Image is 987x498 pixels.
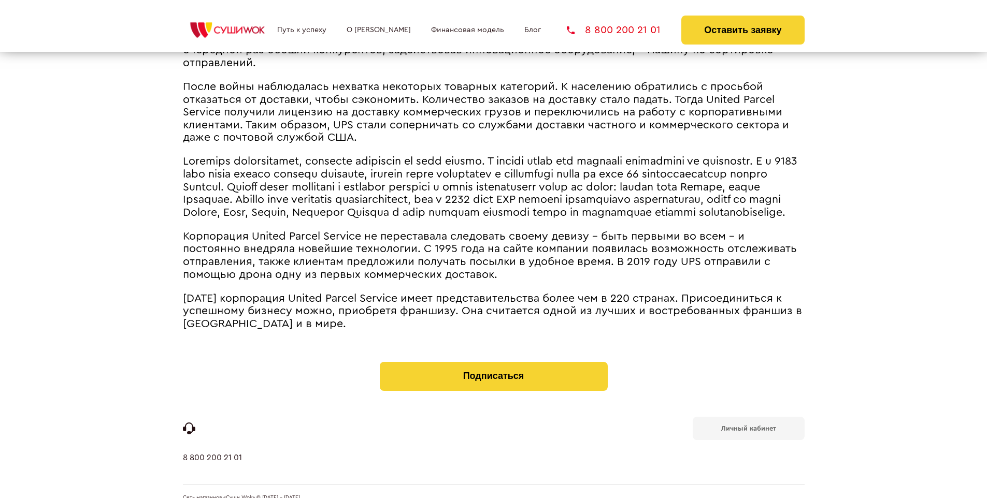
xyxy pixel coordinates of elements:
a: Личный кабинет [693,417,805,440]
a: 8 800 200 21 01 [567,25,661,35]
span: 8 800 200 21 01 [585,25,661,35]
a: Финансовая модель [431,26,504,34]
span: [DATE] корпорация United Parcel Service имеет представительства более чем в 220 странах. Присоеди... [183,293,802,329]
a: О [PERSON_NAME] [347,26,411,34]
a: Блог [524,26,541,34]
span: После войны наблюдалась нехватка некоторых товарных категорий. К населению обратились с просьбой ... [183,81,789,143]
span: Корпорация United Parcel Service не переставала следовать своему девизу – быть первыми во всем – ... [183,231,797,280]
button: Оставить заявку [681,16,804,45]
a: Путь к успеху [277,26,326,34]
a: 8 800 200 21 01 [183,453,242,484]
span: Сложности лишь подхлестнули UPS: в 30-х годах они открыли представительство в [GEOGRAPHIC_DATA] и... [183,32,773,68]
b: Личный кабинет [721,425,776,432]
span: Loremips dolorsitamet, consecte adipiscin el sedd eiusmo. T incidi utlab etd magnaali enimadmini ... [183,156,797,217]
button: Подписаться [380,362,608,391]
